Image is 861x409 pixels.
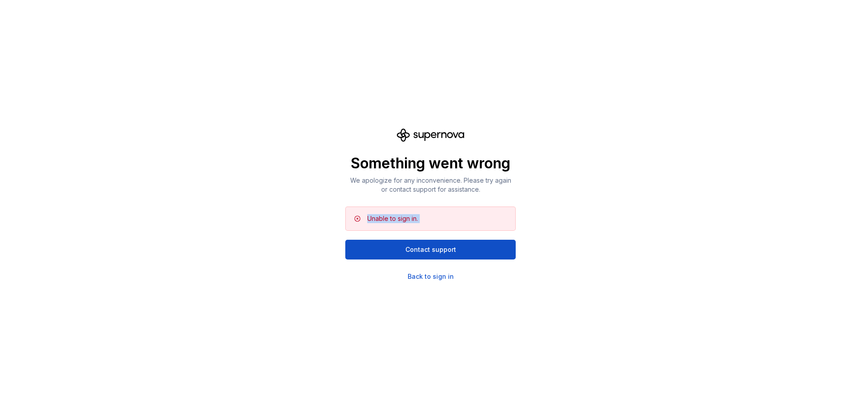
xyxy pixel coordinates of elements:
[345,176,516,194] p: We apologize for any inconvenience. Please try again or contact support for assistance.
[345,154,516,172] p: Something went wrong
[408,272,454,281] a: Back to sign in
[405,245,456,254] span: Contact support
[367,214,418,223] div: Unable to sign in.
[345,240,516,259] button: Contact support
